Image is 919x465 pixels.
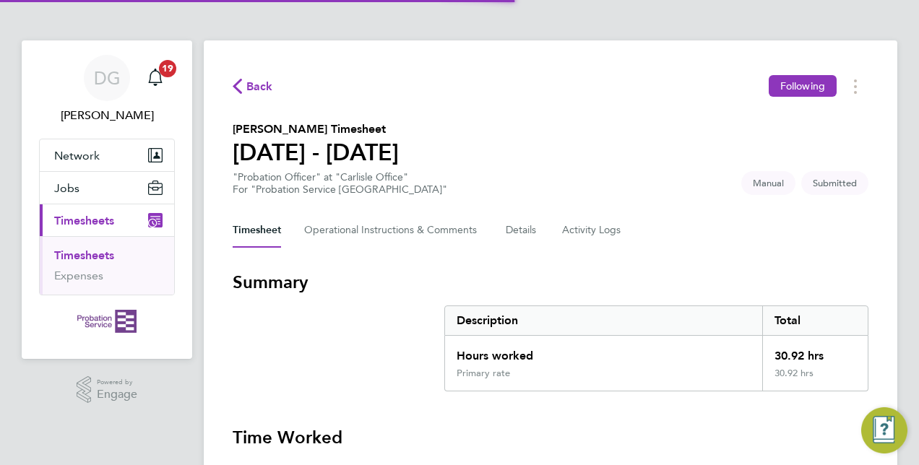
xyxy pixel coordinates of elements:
[77,376,138,404] a: Powered byEngage
[54,149,100,162] span: Network
[801,171,868,195] span: This timesheet is Submitted.
[445,336,762,368] div: Hours worked
[233,171,447,196] div: "Probation Officer" at "Carlisle Office"
[506,213,539,248] button: Details
[304,213,483,248] button: Operational Instructions & Comments
[444,305,868,391] div: Summary
[22,40,192,359] nav: Main navigation
[233,271,868,294] h3: Summary
[741,171,795,195] span: This timesheet was manually created.
[762,368,868,391] div: 30.92 hrs
[842,75,868,97] button: Timesheets Menu
[54,214,114,227] span: Timesheets
[94,69,121,87] span: DG
[457,368,510,379] div: Primary rate
[233,121,399,138] h2: [PERSON_NAME] Timesheet
[39,55,175,124] a: DG[PERSON_NAME]
[97,388,137,401] span: Engage
[39,107,175,124] span: Diane Goulding
[233,213,281,248] button: Timesheet
[562,213,623,248] button: Activity Logs
[54,248,114,262] a: Timesheets
[40,172,174,204] button: Jobs
[233,77,273,95] button: Back
[77,310,136,333] img: probationservice-logo-retina.png
[861,407,907,453] button: Engage Resource Center
[40,236,174,295] div: Timesheets
[233,426,868,449] h3: Time Worked
[246,78,273,95] span: Back
[762,306,868,335] div: Total
[445,306,762,335] div: Description
[54,269,103,282] a: Expenses
[233,138,399,167] h1: [DATE] - [DATE]
[780,79,825,92] span: Following
[141,55,170,101] a: 19
[39,310,175,333] a: Go to home page
[40,139,174,171] button: Network
[159,60,176,77] span: 19
[54,181,79,195] span: Jobs
[762,336,868,368] div: 30.92 hrs
[97,376,137,388] span: Powered by
[40,204,174,236] button: Timesheets
[769,75,837,97] button: Following
[233,183,447,196] div: For "Probation Service [GEOGRAPHIC_DATA]"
